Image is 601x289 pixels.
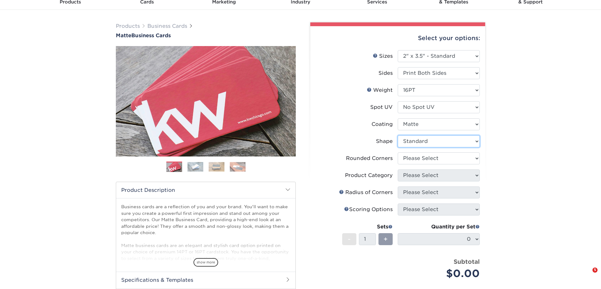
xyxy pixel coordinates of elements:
img: Business Cards 04 [230,162,246,172]
div: Sides [378,69,393,77]
strong: Subtotal [454,258,480,265]
div: Spot UV [370,103,393,111]
span: Matte [116,32,131,38]
span: - [348,234,351,244]
iframe: Intercom live chat [580,268,595,283]
img: Business Cards 02 [187,162,203,172]
div: Sizes [373,52,393,60]
img: Business Cards 01 [166,159,182,175]
iframe: Google Customer Reviews [2,270,54,287]
span: show more [193,258,218,267]
a: MatteBusiness Cards [116,32,296,38]
div: Sets [342,223,393,231]
h2: Specifications & Templates [116,272,295,288]
img: Business Cards 03 [209,162,224,172]
a: Business Cards [147,23,187,29]
img: Matte 01 [116,11,296,191]
div: Weight [367,86,393,94]
div: Rounded Corners [346,155,393,162]
div: Product Category [345,172,393,179]
div: Scoring Options [344,206,393,213]
a: Products [116,23,140,29]
span: + [384,234,388,244]
div: Shape [376,138,393,145]
div: Select your options: [315,26,480,50]
span: 5 [592,268,598,273]
h1: Business Cards [116,32,296,38]
div: Coating [372,121,393,128]
h2: Product Description [116,182,295,198]
div: $0.00 [402,266,480,281]
div: Radius of Corners [339,189,393,196]
div: Quantity per Set [398,223,480,231]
